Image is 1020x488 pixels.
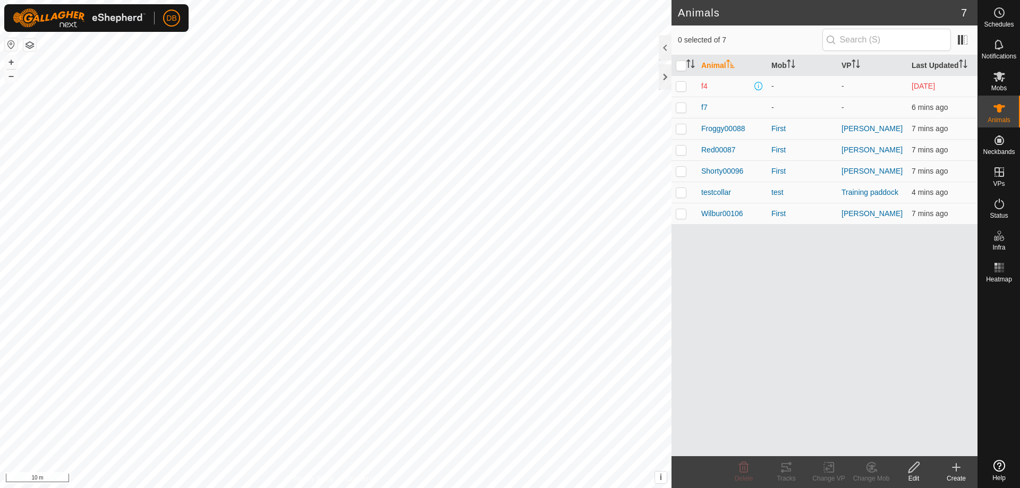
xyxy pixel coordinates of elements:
a: [PERSON_NAME] [841,145,903,154]
a: Contact Us [346,474,378,484]
p-sorticon: Activate to sort [726,61,735,70]
span: Heatmap [986,276,1012,282]
span: Red00087 [701,144,736,156]
th: Animal [697,55,767,76]
span: 6 Sept 2025, 1:44 pm [912,103,948,112]
div: Create [935,474,977,483]
span: Infra [992,244,1005,251]
span: 6 Sept 2025, 1:44 pm [912,167,948,175]
a: [PERSON_NAME] [841,124,903,133]
span: 23 Aug 2025, 5:14 pm [912,82,935,90]
div: First [771,208,833,219]
div: Change VP [807,474,850,483]
a: Training paddock [841,188,898,196]
span: Shorty00096 [701,166,743,177]
span: Schedules [984,21,1014,28]
span: f7 [701,102,708,113]
span: Wilbur00106 [701,208,743,219]
a: Help [978,456,1020,485]
a: [PERSON_NAME] [841,209,903,218]
button: – [5,70,18,82]
p-sorticon: Activate to sort [959,61,967,70]
div: - [771,81,833,92]
span: 6 Sept 2025, 1:44 pm [912,145,948,154]
app-display-virtual-paddock-transition: - [841,103,844,112]
div: - [771,102,833,113]
button: i [655,472,667,483]
span: Animals [988,117,1010,123]
span: VPs [993,181,1005,187]
div: Change Mob [850,474,892,483]
span: testcollar [701,187,731,198]
span: 6 Sept 2025, 1:44 pm [912,209,948,218]
div: First [771,144,833,156]
div: test [771,187,833,198]
span: Status [990,212,1008,219]
span: Froggy00088 [701,123,745,134]
p-sorticon: Activate to sort [787,61,795,70]
span: 7 [961,5,967,21]
th: Mob [767,55,837,76]
p-sorticon: Activate to sort [852,61,860,70]
div: First [771,166,833,177]
button: Reset Map [5,38,18,51]
span: Mobs [991,85,1007,91]
button: Map Layers [23,39,36,52]
span: Delete [735,475,753,482]
span: 6 Sept 2025, 1:47 pm [912,188,948,196]
p-sorticon: Activate to sort [686,61,695,70]
span: Neckbands [983,149,1015,155]
span: i [660,473,662,482]
app-display-virtual-paddock-transition: - [841,82,844,90]
span: Help [992,475,1006,481]
span: f4 [701,81,708,92]
a: Privacy Policy [294,474,334,484]
a: [PERSON_NAME] [841,167,903,175]
div: First [771,123,833,134]
th: VP [837,55,907,76]
span: Notifications [982,53,1016,59]
div: Tracks [765,474,807,483]
span: DB [166,13,176,24]
div: Edit [892,474,935,483]
h2: Animals [678,6,961,19]
img: Gallagher Logo [13,8,146,28]
th: Last Updated [907,55,977,76]
span: 6 Sept 2025, 1:44 pm [912,124,948,133]
button: + [5,56,18,69]
input: Search (S) [822,29,951,51]
span: 0 selected of 7 [678,35,822,46]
